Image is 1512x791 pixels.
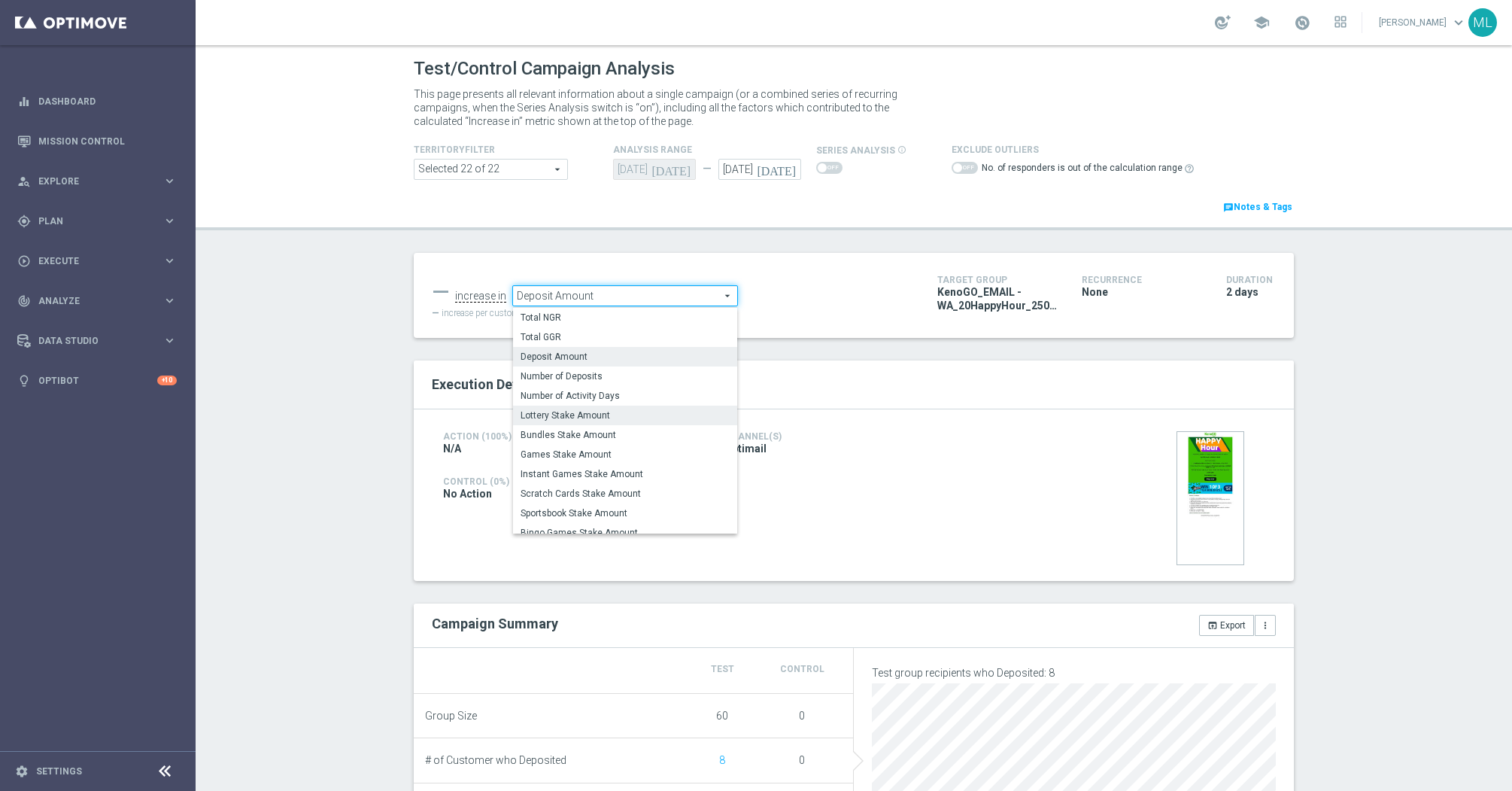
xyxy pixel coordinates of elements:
i: open_in_browser [1207,620,1218,631]
span: Instant Games Stake Amount [521,468,730,480]
span: series analysis [816,145,895,156]
h4: Channel(s) [724,431,843,442]
i: gps_fixed [17,214,31,228]
div: ML [1468,8,1497,37]
div: — [432,278,449,306]
button: track_changes Analyze keyboard_arrow_right [17,295,178,307]
i: help_outline [1184,163,1195,174]
span: Sportsbook Stake Amount [521,507,730,519]
span: keyboard_arrow_down [1450,14,1467,31]
span: Total NGR [521,312,730,324]
a: [PERSON_NAME]keyboard_arrow_down [1377,11,1468,34]
span: Data Studio [38,336,162,345]
i: [DATE] [757,159,801,175]
i: track_changes [17,294,31,308]
a: Mission Control [38,121,177,161]
h4: Exclude Outliers [952,145,1196,155]
h4: Control (0%) [443,476,983,487]
a: Dashboard [38,81,177,121]
button: help_outline [1183,160,1196,177]
span: N/A [443,442,461,455]
a: Optibot [38,361,157,400]
span: Total GGR [521,331,730,343]
h4: TerritoryFilter [414,145,542,155]
span: Plan [38,217,162,226]
span: 0 [799,754,805,766]
i: keyboard_arrow_right [162,214,177,228]
a: Settings [36,767,82,776]
span: school [1253,14,1270,31]
div: increase in [455,290,506,303]
a: chatNotes & Tags [1222,199,1294,215]
i: chat [1223,202,1234,213]
div: Data Studio [17,334,162,348]
span: Lottery Stake Amount [521,409,730,421]
span: Analyze [38,297,162,306]
div: Dashboard [17,81,177,121]
button: lightbulb Optibot +10 [17,375,178,387]
i: settings [15,765,29,778]
span: Number of Deposits [521,370,730,382]
label: No. of responders is out of the calculation range [982,162,1183,175]
span: KenoGO_EMAIL - WA_20HappyHour_250916 [937,285,1059,312]
div: Mission Control [17,121,177,161]
div: Execute [17,254,162,268]
i: keyboard_arrow_right [162,254,177,268]
div: Plan [17,214,162,228]
i: more_vert [1260,620,1271,631]
span: Number of Activity Days [521,390,730,402]
span: Bingo Games Stake Amount [521,527,730,539]
button: gps_fixed Plan keyboard_arrow_right [17,215,178,227]
span: Bundles Stake Amount [521,429,730,441]
span: Africa asia at br ca and 17 more [414,160,567,179]
button: equalizer Dashboard [17,96,178,108]
span: Show unique customers [719,754,725,766]
button: play_circle_outline Execute keyboard_arrow_right [17,255,178,267]
div: Explore [17,175,162,188]
span: — [432,308,439,318]
span: Test [711,664,734,674]
button: Data Studio keyboard_arrow_right [17,335,178,347]
span: None [1082,285,1108,299]
i: play_circle_outline [17,254,31,268]
button: Mission Control [17,135,178,148]
div: +10 [157,376,177,385]
h4: analysis range [613,145,816,155]
h4: Recurrence [1082,275,1204,285]
div: — [696,163,718,175]
i: equalizer [17,95,31,108]
span: increase per customer [442,308,527,318]
p: Test group recipients who Deposited: 8 [872,666,1276,680]
h1: Test/Control Campaign Analysis [414,58,675,80]
span: 2 days [1226,285,1258,299]
img: 35669.jpeg [1177,431,1244,565]
span: Control [780,664,824,674]
button: person_search Explore keyboard_arrow_right [17,175,178,187]
span: Games Stake Amount [521,449,730,461]
h4: Target Group [937,275,1059,285]
span: Scratch Cards Stake Amount [521,488,730,500]
i: keyboard_arrow_right [162,174,177,188]
i: keyboard_arrow_right [162,333,177,348]
span: Explore [38,177,162,186]
span: 0 [799,710,805,722]
h4: Duration [1226,275,1276,285]
h4: Action (100%) [443,431,561,442]
p: This page presents all relevant information about a single campaign (or a combined series of recu... [414,87,918,128]
i: info_outline [897,145,906,154]
span: Optimail [724,442,767,455]
div: Optibot [17,361,177,400]
span: # of Customer who Deposited [425,754,566,767]
span: Deposit Amount [521,351,730,363]
i: person_search [17,175,31,188]
span: Group Size [425,710,477,723]
button: more_vert [1255,615,1276,636]
i: lightbulb [17,374,31,388]
h2: Campaign Summary [432,616,558,631]
input: Select Date [718,159,801,180]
